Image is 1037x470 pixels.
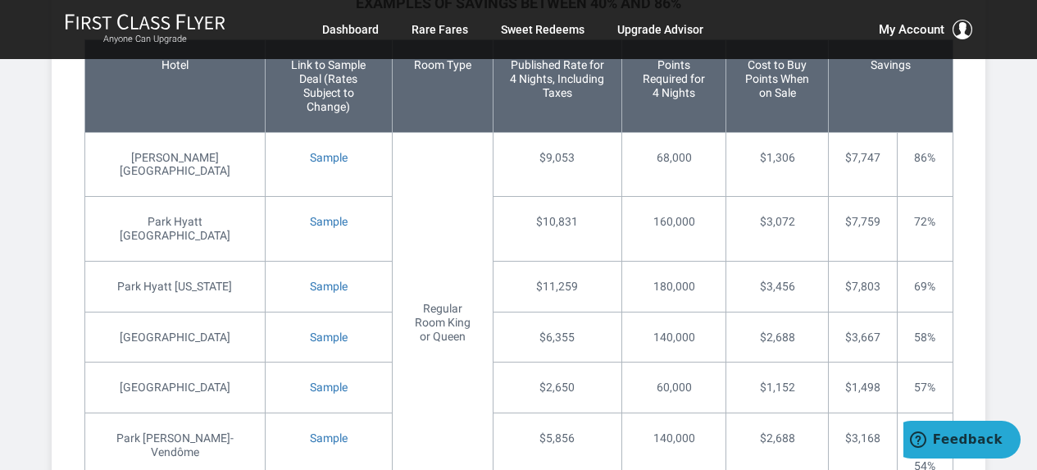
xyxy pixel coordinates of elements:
td: 58% [898,312,953,363]
td: 72% [898,197,953,262]
a: Sample [310,215,348,228]
td: 60,000 [621,363,725,413]
td: $1,498 [829,363,898,413]
td: $1,306 [726,132,829,197]
a: First Class FlyerAnyone Can Upgrade [65,13,225,46]
td: $3,667 [829,312,898,363]
td: $11,259 [493,261,622,312]
td: Cost to Buy Points When on Sale [726,40,829,132]
iframe: Opens a widget where you can find more information [903,421,1021,462]
span: My Account [879,20,944,39]
td: [PERSON_NAME] [GEOGRAPHIC_DATA] [84,132,266,197]
td: Points Required for 4 Nights [621,40,725,132]
td: Published Rate for 4 Nights, Including Taxes [493,40,622,132]
a: Sample [310,151,348,164]
small: Anyone Can Upgrade [65,34,225,45]
td: [GEOGRAPHIC_DATA] [84,363,266,413]
td: $7,759 [829,197,898,262]
td: 57% [898,363,953,413]
td: Room Type [392,40,493,132]
td: [GEOGRAPHIC_DATA] [84,312,266,363]
td: $3,456 [726,261,829,312]
td: Hotel [84,40,266,132]
td: $3,072 [726,197,829,262]
td: Savings [829,40,953,132]
a: Sample [310,381,348,394]
td: Link to Sample Deal (Rates Subject to Change) [266,40,393,132]
td: 140,000 [621,312,725,363]
td: Park Hyatt [US_STATE] [84,261,266,312]
a: Sample [310,280,348,293]
td: $6,355 [493,312,622,363]
a: Dashboard [322,15,379,44]
a: Sample [310,331,348,344]
td: $2,688 [726,312,829,363]
td: 180,000 [621,261,725,312]
a: Rare Fares [412,15,468,44]
td: 68,000 [621,132,725,197]
a: Upgrade Advisor [617,15,703,44]
button: My Account [879,20,972,39]
td: 160,000 [621,197,725,262]
td: $1,152 [726,363,829,413]
td: Park Hyatt [GEOGRAPHIC_DATA] [84,197,266,262]
td: $7,803 [829,261,898,312]
a: Sweet Redeems [501,15,584,44]
td: 86% [898,132,953,197]
td: $10,831 [493,197,622,262]
td: 69% [898,261,953,312]
td: $7,747 [829,132,898,197]
td: $9,053 [493,132,622,197]
a: Sample [310,431,348,445]
img: First Class Flyer [65,13,225,30]
td: $2,650 [493,363,622,413]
